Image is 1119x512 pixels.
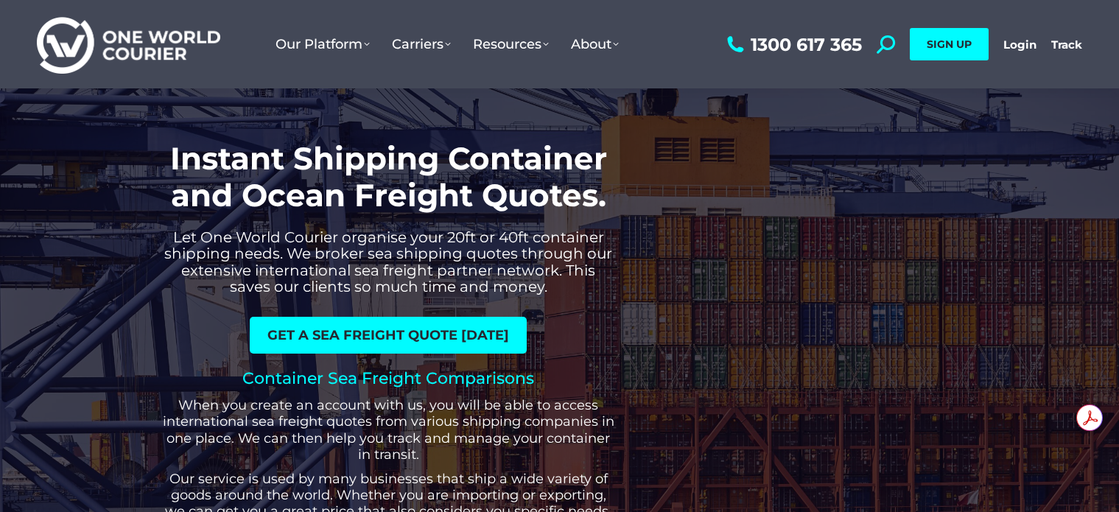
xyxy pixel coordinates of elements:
p: When you create an account with us, you will be able to access international sea freight quotes f... [160,397,617,463]
a: About [560,21,630,67]
span: SIGN UP [927,38,972,51]
a: Get a sea freight quote [DATE] [250,317,527,354]
a: Our Platform [264,21,381,67]
a: Track [1051,38,1082,52]
a: Resources [462,21,560,67]
span: Our Platform [276,36,370,52]
p: Let One World Courier organise your 20ft or 40ft container shipping needs. We broker sea shipping... [160,229,617,295]
span: Get a sea freight quote [DATE] [267,329,509,342]
h2: Container Sea Freight Comparisons [160,368,617,390]
a: 1300 617 365 [723,35,862,54]
span: Resources [473,36,549,52]
h2: Instant Shipping Container and Ocean Freight Quotes. [160,140,617,214]
a: Carriers [381,21,462,67]
span: About [571,36,619,52]
a: Login [1003,38,1036,52]
img: One World Courier [37,15,220,74]
a: SIGN UP [910,28,989,60]
span: Carriers [392,36,451,52]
